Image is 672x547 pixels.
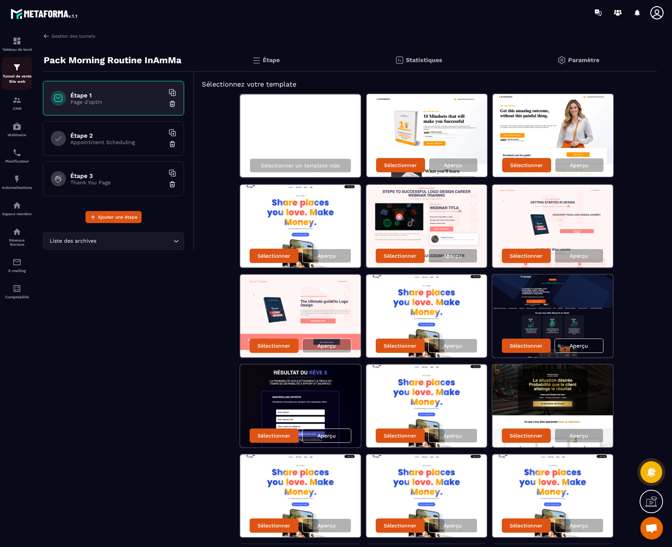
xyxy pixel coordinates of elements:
img: image [366,275,487,357]
p: Sélectionner [384,162,417,168]
p: Sélectionner [258,343,290,349]
a: schedulerschedulerPlanificateur [2,143,32,169]
img: image [492,275,613,357]
p: Aperçu [570,523,588,529]
img: accountant [12,284,21,293]
img: image [240,275,361,357]
h6: Étape 1 [70,92,165,99]
img: image [367,94,487,177]
img: logo [11,7,78,20]
div: Open chat [640,517,663,539]
a: formationformationTableau de bord [2,31,32,57]
img: automations [12,201,21,210]
h5: Sélectionnez votre template [202,79,649,90]
p: Aperçu [444,162,462,168]
img: scheduler [12,148,21,157]
p: Aperçu [443,343,462,349]
img: arrow [43,33,50,40]
p: Sélectionner [510,433,542,439]
p: Espace membre [2,212,32,216]
div: Search for option [43,232,184,250]
a: social-networksocial-networkRéseaux Sociaux [2,222,32,252]
p: Sélectionner [384,523,416,529]
p: Paramètre [568,56,599,64]
p: Aperçu [317,523,336,529]
img: formation [12,36,21,46]
p: Aperçu [443,433,462,439]
p: Sélectionner [258,253,290,259]
img: image [240,365,361,447]
img: trash [169,140,176,148]
img: image [240,454,361,537]
button: Ajouter une étape [85,211,142,223]
h6: Étape 3 [70,172,165,179]
p: Sélectionner [510,523,542,529]
p: Aperçu [570,253,588,259]
span: Ajouter une étape [98,213,137,221]
p: Sélectionner [258,433,290,439]
p: Étape [263,56,280,64]
p: Aperçu [317,433,336,439]
p: Aperçu [317,343,336,349]
img: setting-gr.5f69749f.svg [557,56,566,65]
span: Liste des archives [48,237,98,245]
img: email [12,258,21,267]
p: Webinaire [2,133,32,137]
p: Tunnel de vente Site web [2,74,32,84]
img: image [492,185,613,267]
p: Planificateur [2,159,32,163]
img: bars.0d591741.svg [252,56,261,65]
img: trash [169,181,176,188]
p: Sélectionner [510,162,543,168]
p: Aperçu [570,343,588,349]
a: accountantaccountantComptabilité [2,278,32,305]
a: formationformationTunnel de vente Site web [2,57,32,90]
p: Aperçu [443,523,462,529]
p: Sélectionner [384,253,416,259]
img: image [493,94,613,177]
img: formation [12,63,21,72]
img: image [240,185,361,267]
p: Sélectionner un template vide [261,163,340,169]
p: Sélectionner [384,343,416,349]
a: automationsautomationsEspace membre [2,195,32,222]
p: Comptabilité [2,295,32,299]
p: Réseaux Sociaux [2,238,32,246]
img: image [366,365,487,447]
p: Sélectionner [510,253,542,259]
img: automations [12,122,21,131]
p: E-mailing [2,269,32,273]
img: trash [169,100,176,108]
img: stats.20deebd0.svg [395,56,404,65]
p: CRM [2,106,32,111]
p: Aperçu [317,253,336,259]
a: emailemailE-mailing [2,252,32,278]
input: Search for option [98,237,172,245]
p: Sélectionner [384,433,416,439]
img: automations [12,175,21,184]
p: Sélectionner [510,343,542,349]
img: image [366,185,487,267]
p: Page d'optin [70,99,165,105]
a: formationformationCRM [2,90,32,116]
p: Aperçu [570,162,588,168]
a: automationsautomationsAutomatisations [2,169,32,195]
img: formation [12,96,21,105]
h6: Étape 2 [70,132,165,139]
img: image [492,454,613,537]
p: Pack Morning Routine InAmMa [44,53,181,68]
a: Gestion des tunnels [43,33,95,40]
p: Aperçu [443,253,462,259]
p: Aperçu [570,433,588,439]
p: Appointment Scheduling [70,139,165,145]
p: Thank You Page [70,179,165,185]
p: Tableau de bord [2,47,32,52]
a: automationsautomationsWebinaire [2,116,32,143]
p: Statistiques [406,56,442,64]
p: Sélectionner [258,523,290,529]
img: social-network [12,227,21,236]
img: image [366,454,487,537]
p: Automatisations [2,185,32,190]
img: image [492,365,613,447]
